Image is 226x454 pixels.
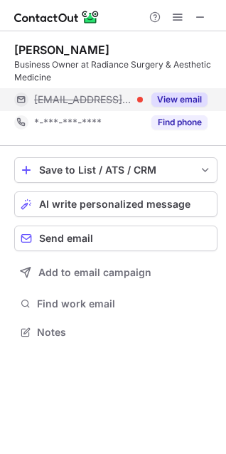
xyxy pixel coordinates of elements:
[38,267,151,278] span: Add to email campaign
[14,191,217,217] button: AI write personalized message
[34,93,132,106] span: [EMAIL_ADDRESS][DOMAIN_NAME]
[151,93,208,107] button: Reveal Button
[14,157,217,183] button: save-profile-one-click
[37,326,212,339] span: Notes
[14,322,217,342] button: Notes
[14,9,99,26] img: ContactOut v5.3.10
[39,164,193,176] div: Save to List / ATS / CRM
[151,115,208,130] button: Reveal Button
[39,233,93,244] span: Send email
[14,294,217,314] button: Find work email
[14,58,217,84] div: Business Owner at Radiance Surgery & Aesthetic Medicine
[14,260,217,285] button: Add to email campaign
[14,43,109,57] div: [PERSON_NAME]
[37,297,212,310] span: Find work email
[39,199,190,210] span: AI write personalized message
[14,226,217,251] button: Send email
